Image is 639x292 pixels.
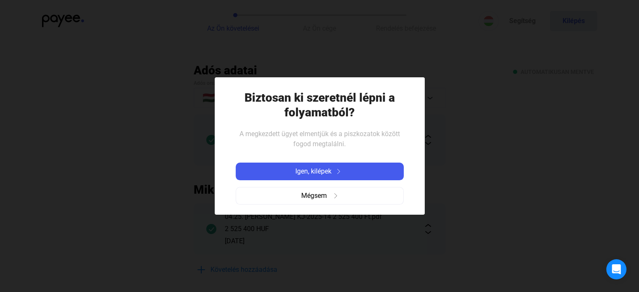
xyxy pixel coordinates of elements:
[239,130,400,148] span: A megkezdett ügyet elmentjük és a piszkozatok között fogod megtalálni.
[333,193,338,198] img: arrow-right-grey
[236,187,404,205] button: Mégsemarrow-right-grey
[606,259,626,279] div: Open Intercom Messenger
[236,90,404,120] h1: Biztosan ki szeretnél lépni a folyamatból?
[301,191,327,201] span: Mégsem
[295,166,331,176] span: Igen, kilépek
[236,163,404,180] button: Igen, kilépekarrow-right-white
[334,169,344,174] img: arrow-right-white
